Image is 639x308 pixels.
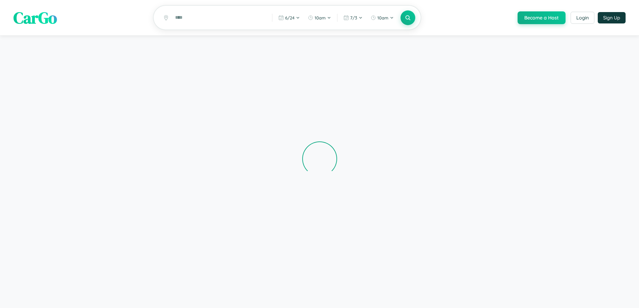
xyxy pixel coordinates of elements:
[315,15,326,20] span: 10am
[571,12,594,24] button: Login
[598,12,626,23] button: Sign Up
[340,12,366,23] button: 7/3
[13,7,57,29] span: CarGo
[377,15,388,20] span: 10am
[367,12,397,23] button: 10am
[305,12,334,23] button: 10am
[275,12,303,23] button: 6/24
[285,15,295,20] span: 6 / 24
[350,15,357,20] span: 7 / 3
[518,11,566,24] button: Become a Host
